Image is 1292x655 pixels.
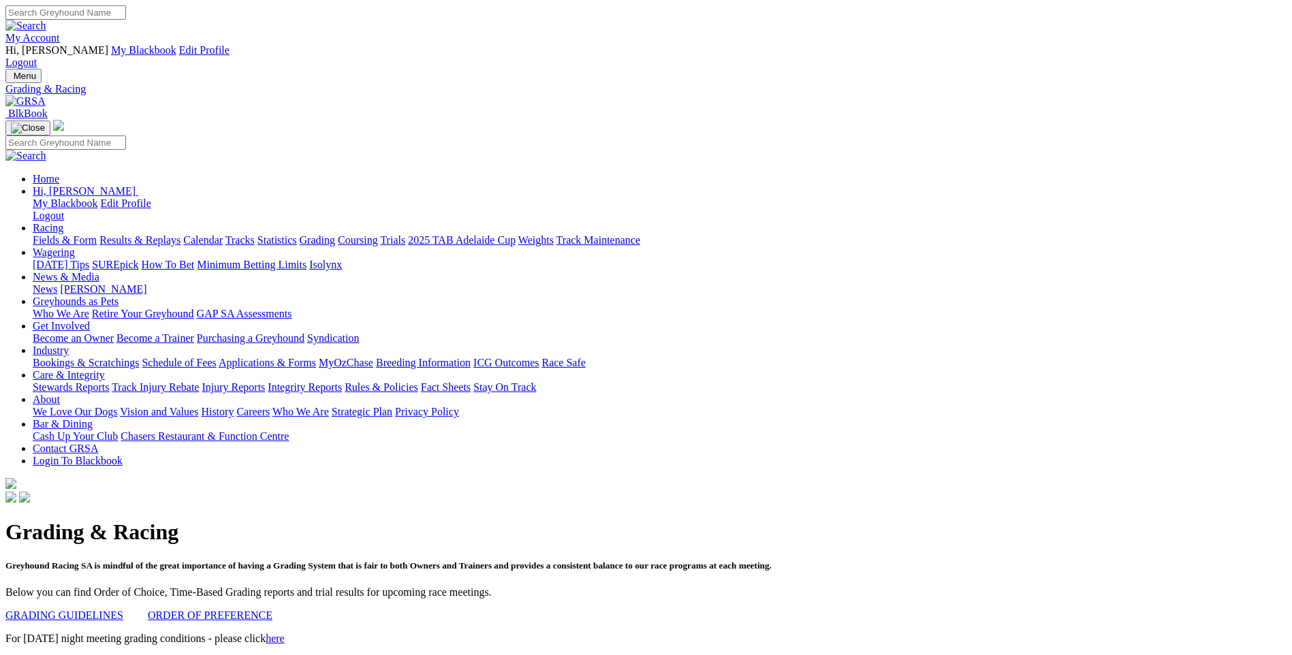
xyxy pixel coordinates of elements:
a: Careers [236,406,270,417]
img: logo-grsa-white.png [5,478,16,489]
a: GAP SA Assessments [197,308,292,319]
a: Stewards Reports [33,381,109,393]
a: Race Safe [541,357,585,368]
a: Contact GRSA [33,443,98,454]
a: [PERSON_NAME] [60,283,146,295]
a: Grading [300,234,335,246]
a: History [201,406,234,417]
a: Schedule of Fees [142,357,216,368]
div: About [33,406,1287,418]
img: Close [11,123,45,133]
a: Industry [33,345,69,356]
a: Tracks [225,234,255,246]
img: twitter.svg [19,492,30,502]
a: Wagering [33,246,75,258]
a: Injury Reports [202,381,265,393]
h1: Grading & Racing [5,520,1287,545]
a: Integrity Reports [268,381,342,393]
a: Become an Owner [33,332,114,344]
a: Hi, [PERSON_NAME] [33,185,138,197]
a: About [33,394,60,405]
a: Edit Profile [179,44,230,56]
p: Below you can find Order of Choice, Time-Based Grading reports and trial results for upcoming rac... [5,586,1287,598]
div: News & Media [33,283,1287,295]
a: Coursing [338,234,378,246]
img: facebook.svg [5,492,16,502]
a: My Blackbook [33,197,98,209]
a: How To Bet [142,259,195,270]
a: Minimum Betting Limits [197,259,306,270]
img: Search [5,20,46,32]
a: Who We Are [33,308,89,319]
a: Breeding Information [376,357,471,368]
a: News & Media [33,271,99,283]
a: Rules & Policies [345,381,418,393]
a: Become a Trainer [116,332,194,344]
div: Wagering [33,259,1287,271]
a: Care & Integrity [33,369,105,381]
div: Care & Integrity [33,381,1287,394]
a: Stay On Track [473,381,536,393]
a: Fact Sheets [421,381,471,393]
a: MyOzChase [319,357,373,368]
a: Retire Your Greyhound [92,308,194,319]
input: Search [5,135,126,150]
h5: Greyhound Racing SA is mindful of the great importance of having a Grading System that is fair to... [5,560,1287,571]
a: Greyhounds as Pets [33,295,119,307]
a: Chasers Restaurant & Function Centre [121,430,289,442]
a: Who We Are [272,406,329,417]
span: BlkBook [8,108,48,119]
a: News [33,283,57,295]
div: Racing [33,234,1287,246]
a: Cash Up Your Club [33,430,118,442]
a: Edit Profile [101,197,151,209]
span: Hi, [PERSON_NAME] [5,44,108,56]
a: Purchasing a Greyhound [197,332,304,344]
a: [DATE] Tips [33,259,89,270]
a: Grading & Racing [5,83,1287,95]
a: Privacy Policy [395,406,459,417]
a: Track Maintenance [556,234,640,246]
a: ORDER OF PREFERENCE [148,609,272,621]
a: Calendar [183,234,223,246]
input: Search [5,5,126,20]
button: Toggle navigation [5,69,42,83]
a: Fields & Form [33,234,97,246]
a: We Love Our Dogs [33,406,117,417]
div: Industry [33,357,1287,369]
a: Bar & Dining [33,418,93,430]
a: Home [33,173,59,185]
a: Syndication [307,332,359,344]
div: Bar & Dining [33,430,1287,443]
a: Strategic Plan [332,406,392,417]
a: Get Involved [33,320,90,332]
a: here [266,633,285,644]
span: For [DATE] night meeting grading conditions - please click [5,633,285,644]
a: BlkBook [5,108,48,119]
img: logo-grsa-white.png [53,120,64,131]
a: Weights [518,234,554,246]
div: My Account [5,44,1287,69]
img: Search [5,150,46,162]
a: Results & Replays [99,234,180,246]
div: Get Involved [33,332,1287,345]
a: GRADING GUIDELINES [5,609,123,621]
a: Racing [33,222,63,234]
span: Hi, [PERSON_NAME] [33,185,136,197]
a: Logout [5,57,37,68]
span: Menu [14,71,36,81]
a: SUREpick [92,259,138,270]
a: Bookings & Scratchings [33,357,139,368]
a: Isolynx [309,259,342,270]
a: My Blackbook [111,44,176,56]
a: ICG Outcomes [473,357,539,368]
button: Toggle navigation [5,121,50,135]
a: Trials [380,234,405,246]
a: 2025 TAB Adelaide Cup [408,234,516,246]
a: Statistics [257,234,297,246]
a: Vision and Values [120,406,198,417]
a: Track Injury Rebate [112,381,199,393]
a: Logout [33,210,64,221]
a: Applications & Forms [219,357,316,368]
